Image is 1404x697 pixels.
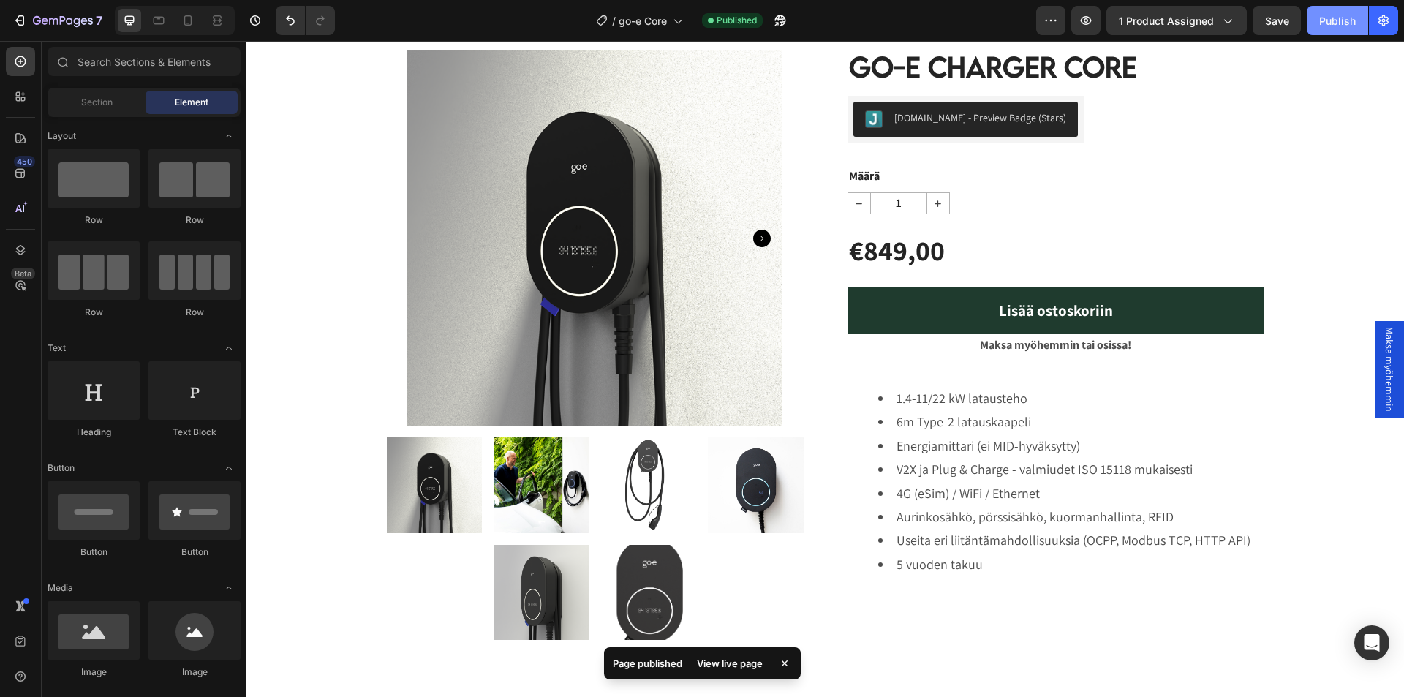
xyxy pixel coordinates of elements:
div: 450 [14,156,35,167]
input: quantity [624,152,681,173]
div: Undo/Redo [276,6,335,35]
div: Image [48,666,140,679]
button: Save [1253,6,1301,35]
li: Useita eri liitäntämahdollisuuksia (OCPP, Modbus TCP, HTTP API) [632,488,1016,511]
input: Search Sections & Elements [48,47,241,76]
li: Energiamittari (ei MID-hyväksytty) [632,393,1016,417]
button: Publish [1307,6,1368,35]
div: Image [148,666,241,679]
span: go-e Core [619,13,667,29]
span: Section [81,96,113,109]
span: Layout [48,129,76,143]
span: Toggle open [217,124,241,148]
span: Text [48,342,66,355]
img: Judgeme.png [619,69,636,87]
div: Publish [1319,13,1356,29]
h1: go-e Charger CORE [601,10,1018,43]
span: Toggle open [217,456,241,480]
li: 1.4-11/22 kW latausteho [632,346,1016,369]
button: 1 product assigned [1106,6,1247,35]
span: 1 product assigned [1119,13,1214,29]
img: go-e CORE sähköauton latausasema [355,396,450,492]
img: go-e CORE- latausasema kotiin [461,396,557,492]
img: go-e Charger core [140,396,236,492]
img: CORE- latausasema kotiin [247,396,343,492]
div: Row [48,306,140,319]
div: €849,00 [601,192,1018,228]
span: Button [48,461,75,475]
div: Heading [48,426,140,439]
li: 6m Type-2 latauskaapeli [632,369,1016,393]
button: Judge.me - Preview Badge (Stars) [607,61,831,96]
span: Toggle open [217,336,241,360]
li: V2X ja Plug & Charge - valmiudet ISO 15118 mukaisesti [632,417,1016,440]
button: Carousel Next Arrow [507,189,524,206]
span: Published [717,14,757,27]
div: Button [148,546,241,559]
p: Page published [613,656,682,671]
div: Beta [11,268,35,279]
iframe: Design area [246,41,1404,697]
button: increment [681,152,703,173]
button: 7 [6,6,109,35]
li: 4G (eSim) / WiFi / Ethernet [632,441,1016,464]
span: / [612,13,616,29]
button: decrement [602,152,624,173]
span: Element [175,96,208,109]
div: Row [148,306,241,319]
img: go-e Charger core [161,10,536,385]
div: Button [48,546,140,559]
img: go-e Charger Core [355,504,450,600]
div: [DOMAIN_NAME] - Preview Badge (Stars) [648,69,820,85]
li: Aurinkosähkö, pörssisähkö, kuormanhallinta, RFID [632,464,1016,488]
div: Row [148,214,241,227]
img: go-e Charger CORE [247,504,343,600]
div: Row [48,214,140,227]
div: View live page [688,653,771,674]
span: Maksa myöhemmin [1136,286,1150,371]
div: Open Intercom Messenger [1354,625,1389,660]
p: 7 [96,12,102,29]
div: Text Block [148,426,241,439]
p: Määrä [603,127,1016,144]
div: Lisää ostoskoriin [752,258,867,282]
a: Maksa myöhemmin tai osissa! [733,296,885,312]
li: 5 vuoden takuu [632,512,1016,535]
span: Save [1265,15,1289,27]
span: Media [48,581,73,595]
button: Lisää ostoskoriin [601,246,1018,293]
span: Toggle open [217,576,241,600]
